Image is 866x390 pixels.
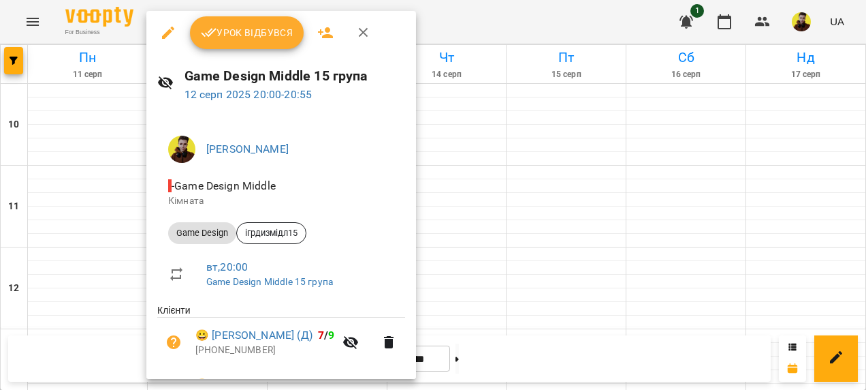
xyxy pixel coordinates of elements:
a: 12 серп 2025 20:00-20:55 [185,88,312,101]
h6: Game Design Middle 15 група [185,65,405,87]
span: - Game Design Middle [168,179,278,192]
img: 7fb6181a741ed67b077bc5343d522ced.jpg [168,136,195,163]
b: / [318,329,334,342]
button: Візит ще не сплачено. Додати оплату? [157,326,190,359]
p: [PHONE_NUMBER] [195,344,334,357]
a: [PERSON_NAME] [206,142,289,155]
span: 7 [318,329,324,342]
span: Урок відбувся [201,25,293,41]
span: Game Design [168,227,236,239]
a: вт , 20:00 [206,260,248,273]
p: Кімната [168,194,394,208]
button: Урок відбувся [190,16,304,49]
span: ігрдизмідл15 [237,227,306,239]
span: 9 [328,329,334,342]
a: Game Design Middle 15 група [206,276,333,287]
a: 😀 [PERSON_NAME] (Д) [195,327,312,344]
div: ігрдизмідл15 [236,222,306,244]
